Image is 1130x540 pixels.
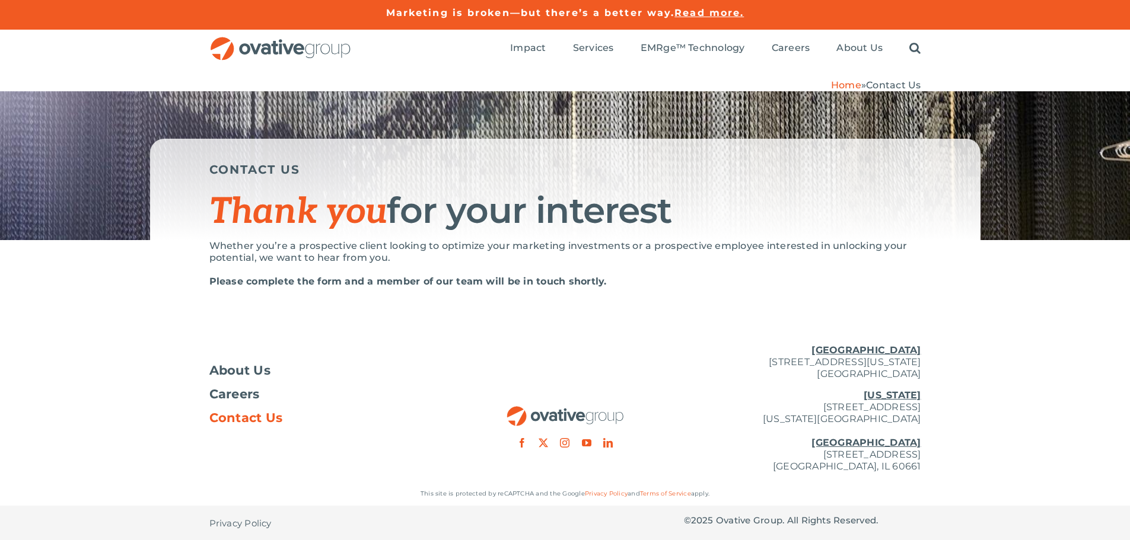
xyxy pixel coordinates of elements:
span: Impact [510,42,546,54]
a: linkedin [603,438,613,448]
p: [STREET_ADDRESS] [US_STATE][GEOGRAPHIC_DATA] [STREET_ADDRESS] [GEOGRAPHIC_DATA], IL 60661 [684,389,921,472]
a: Search [909,42,921,55]
span: Contact Us [866,79,921,91]
a: Careers [209,388,447,400]
p: This site is protected by reCAPTCHA and the Google and apply. [209,488,921,500]
a: Careers [772,42,810,55]
h1: for your interest [209,191,921,231]
nav: Menu [510,30,921,68]
a: EMRge™ Technology [641,42,745,55]
a: twitter [539,438,548,448]
span: About Us [209,365,271,376]
u: [GEOGRAPHIC_DATA] [811,344,921,356]
a: OG_Full_horizontal_RGB [506,405,625,416]
strong: Please complete the form and a member of our team will be in touch shortly. [209,276,607,287]
span: Thank you [209,191,387,234]
span: Careers [209,388,260,400]
a: Impact [510,42,546,55]
span: EMRge™ Technology [641,42,745,54]
p: © Ovative Group. All Rights Reserved. [684,515,921,526]
span: Services [573,42,614,54]
a: About Us [209,365,447,376]
u: [US_STATE] [864,389,921,401]
a: instagram [560,438,569,448]
u: [GEOGRAPHIC_DATA] [811,437,921,448]
a: facebook [517,438,527,448]
a: Read more. [674,7,744,18]
span: » [831,79,921,91]
a: OG_Full_horizontal_RGB [209,36,352,47]
h5: CONTACT US [209,162,921,177]
a: Terms of Service [640,490,691,497]
span: Careers [772,42,810,54]
span: Contact Us [209,412,283,424]
p: [STREET_ADDRESS][US_STATE] [GEOGRAPHIC_DATA] [684,344,921,380]
a: Marketing is broken—but there’s a better way. [386,7,675,18]
span: Privacy Policy [209,517,272,529]
span: 2025 [691,515,714,526]
a: Contact Us [209,412,447,424]
a: Privacy Policy [585,490,628,497]
a: About Us [836,42,883,55]
p: Whether you’re a prospective client looking to optimize your marketing investments or a prospecti... [209,240,921,264]
a: Home [831,79,861,91]
nav: Footer Menu [209,365,447,424]
a: Services [573,42,614,55]
a: youtube [582,438,591,448]
span: About Us [836,42,883,54]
